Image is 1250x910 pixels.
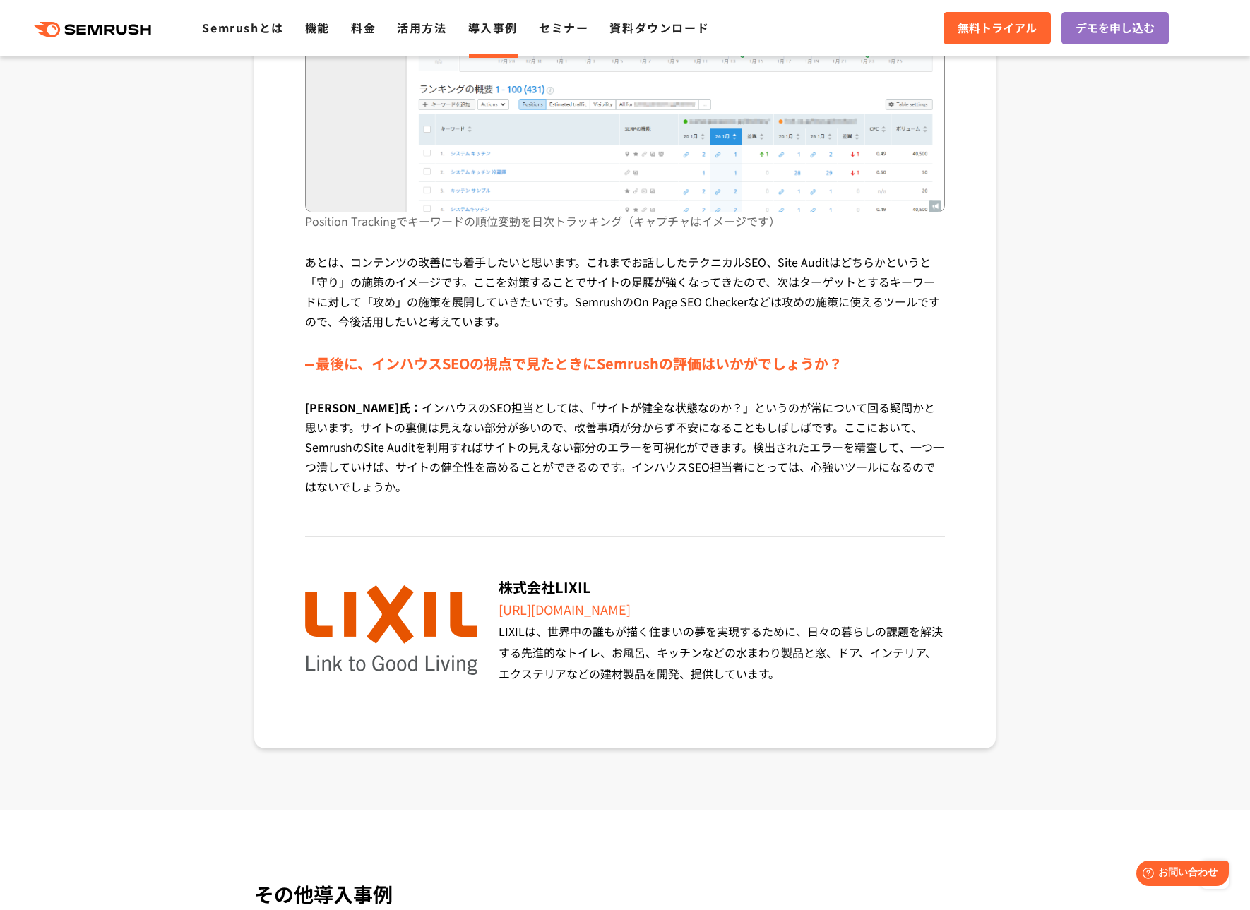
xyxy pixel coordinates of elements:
a: Semrushとは [202,19,283,36]
div: LIXILは、世界中の誰もが描く住まいの夢を実現するために、日々の暮らしの課題を解決する先進的なトイレ、お風呂、キッチンなどの水まわり製品と窓、ドア、インテリア、エクステリアなどの建材製品を開発... [499,621,945,684]
img: lixil logo [305,585,477,676]
iframe: Help widget launcher [1124,855,1234,894]
p: あとは、コンテンツの改善にも着手したいと思います。これまでお話ししたテクニカルSEO、Site Auditはどちらかというと「守り」の施策のイメージです。ここを対策することでサイトの足腰が強くな... [305,252,945,352]
a: 機能 [305,19,330,36]
span: 株式会社LIXIL [499,577,591,597]
span: 無料トライアル [958,19,1037,37]
span: [PERSON_NAME]氏： [305,399,422,416]
span: デモを申し込む [1076,19,1155,37]
p: インハウスのSEO担当としては、「サイトが健全な状態なのか？」というのが常について回る疑問かと思います。サイトの裏側は見えない部分が多いので、改善事項が分からず不安になることもしばしばです。ここ... [305,397,945,517]
div: 最後に、インハウスSEOの視点で見たときにSemrushの評価はいかがでしょうか？ [305,352,945,375]
a: [URL][DOMAIN_NAME] [499,600,631,618]
p: Position Trackingでキーワードの順位変動を日次トラッキング（キャプチャはイメージです） [305,212,945,252]
a: セミナー [539,19,588,36]
a: デモを申し込む [1061,12,1169,44]
a: 無料トライアル [944,12,1051,44]
a: 導入事例 [468,19,518,36]
a: 資料ダウンロード [609,19,709,36]
a: 料金 [351,19,376,36]
a: 活用方法 [397,19,446,36]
